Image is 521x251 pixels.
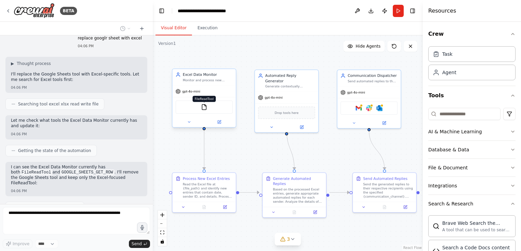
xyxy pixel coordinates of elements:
button: ▶Thought process [11,61,51,66]
div: Brave Web Search the internet [442,220,511,227]
button: Switch to previous chat [117,24,134,33]
div: Generate Automated RepliesBased on the processed Excel entries, generate appropriate automated re... [262,172,327,218]
div: React Flow controls [158,211,167,246]
div: BETA [60,7,77,15]
div: Crew [428,44,516,86]
div: Agent [442,69,456,76]
div: Excel Data Monitor [183,72,233,77]
p: Let me check what tools the Excel Data Monitor currently has and update it: [11,118,142,129]
button: Search & Research [428,195,516,213]
button: Hide right sidebar [408,6,417,16]
div: Communication Dispatcher [348,73,398,78]
g: Edge from 8794fdcc-2ea2-4b74-adb1-e09bf14e61da to 41782ade-fc86-4ebd-8bdb-da861e91dd80 [284,130,297,170]
g: Edge from 41782ade-fc86-4ebd-8bdb-da861e91dd80 to 8dbdefea-ea88-4036-a3b9-c56fb884c43e [329,190,349,195]
div: 04:06 PM [11,85,142,90]
div: 04:06 PM [11,132,142,137]
div: Process New Excel Entries [183,176,230,181]
button: No output available [193,204,215,210]
div: Automated Reply Generator [265,73,315,83]
div: Generate Automated Replies [273,176,323,186]
button: zoom in [158,211,167,219]
button: No output available [374,204,396,210]
span: Drop tools here [275,110,299,115]
div: Communication DispatcherSend automated replies to the appropriate recipients using {communication... [337,70,401,129]
button: zoom out [158,219,167,228]
code: GOOGLE_SHEETS_GET_ROW [60,169,114,175]
div: Send Automated Replies [363,176,407,181]
button: File & Document [428,159,516,177]
button: fit view [158,228,167,237]
p: I'll replace the Google Sheets tool with Excel-specific tools. Let me search for Excel tools first: [11,72,142,82]
button: Visual Editor [155,21,192,35]
div: Automated Reply GeneratorGenerate contextually appropriate and professional automated replies bas... [254,70,319,133]
button: Open in side panel [306,209,324,215]
div: A tool that can be used to search the internet with a search_query. [442,227,511,233]
span: gpt-4o-mini [347,90,365,95]
div: AI & Machine Learning [428,128,482,135]
button: Open in side panel [287,124,316,130]
div: Database & Data [428,146,469,153]
h4: Resources [428,7,456,15]
button: Integrations [428,177,516,195]
img: FileReadTool [201,104,207,110]
div: 04:06 PM [78,44,142,49]
a: React Flow attribution [403,246,422,250]
button: 3 [275,233,301,246]
button: toggle interactivity [158,237,167,246]
span: Hide Agents [356,44,381,49]
nav: breadcrumb [178,7,242,14]
button: Start a new chat [136,24,147,33]
div: Process New Excel EntriesRead the Excel file at {file_path} and identify new entries that contain... [172,172,236,213]
div: Version 1 [158,41,176,46]
span: Improve [13,241,29,247]
div: Send automated replies to the appropriate recipients using {communication_channel}. Ensure all me... [348,79,398,83]
g: Edge from 5538c754-0ace-4329-80d3-8e8bc854b095 to 8dbdefea-ea88-4036-a3b9-c56fb884c43e [367,131,387,170]
button: No output available [283,209,305,215]
div: Based on the processed Excel entries, generate appropriate automated replies for each sender. Ana... [273,187,323,204]
div: Monitor and process new entries in the Excel file containing date, sender ID, and details. Identi... [183,78,233,82]
button: Execution [192,21,223,35]
g: Edge from dcdbb864-fcec-40ed-b7d1-47c718dbab77 to 41782ade-fc86-4ebd-8bdb-da861e91dd80 [239,190,259,195]
button: Open in side panel [216,204,234,210]
span: Getting the state of the automation [18,148,91,153]
button: Crew [428,24,516,44]
button: Click to speak your automation idea [137,222,147,233]
button: Improve [3,239,32,248]
button: Open in side panel [397,204,414,210]
div: Send the generated replies to their respective recipients using the specified {communication_chan... [363,182,413,199]
span: ▶ [11,61,14,66]
button: Hide left sidebar [157,6,166,16]
button: Tools [428,86,516,105]
span: gpt-4o-mini [265,96,283,100]
code: FileReadTool [20,169,52,175]
p: replace googlr sheet with excel [78,36,142,41]
div: File & Document [428,164,468,171]
button: Send [129,240,150,248]
span: Thought process [17,61,51,66]
div: Task [442,51,452,57]
img: Logo [14,3,55,18]
img: Gmail [356,105,362,111]
span: gpt-4o-mini [182,89,200,94]
button: Database & Data [428,141,516,158]
button: AI & Machine Learning [428,123,516,140]
button: Hide Agents [343,41,385,52]
g: Edge from 359d577e-203b-4fa0-9262-e28af7bbed02 to dcdbb864-fcec-40ed-b7d1-47c718dbab77 [202,131,207,170]
div: Read the Excel file at {file_path} and identify new entries that contain date, sender ID, and det... [183,182,233,199]
div: Excel Data MonitorMonitor and process new entries in the Excel file containing date, sender ID, a... [172,70,236,129]
div: Generate contextually appropriate and professional automated replies based on the details from Ex... [265,84,315,88]
span: 3 [287,236,290,242]
div: Send Automated RepliesSend the generated replies to their respective recipients using the specifi... [352,172,417,213]
img: Slack [366,105,372,111]
span: Searching tool excel xlsx read write file [18,101,99,107]
p: I can see the Excel Data Monitor currently has both and . I'll remove the Google Sheets tool and ... [11,165,142,186]
button: Open in side panel [205,119,234,125]
button: Open in side panel [370,120,399,126]
img: BraveSearchTool [433,223,440,230]
div: 04:06 PM [11,188,142,194]
span: Send [132,241,142,247]
div: Search a Code Docs content [442,244,511,251]
img: Microsoft Outlook [376,105,383,111]
div: Search & Research [428,200,473,207]
div: Integrations [428,182,457,189]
